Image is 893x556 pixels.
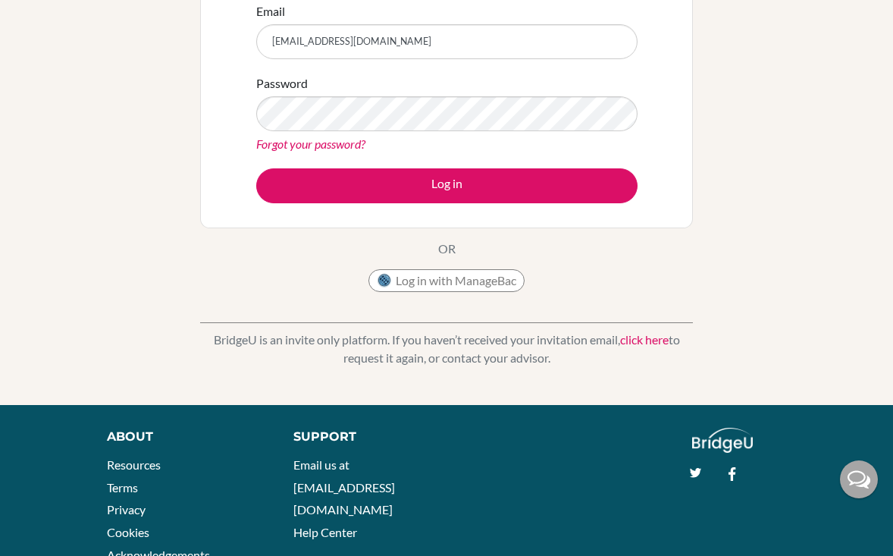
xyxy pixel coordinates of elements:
[107,480,138,495] a: Terms
[293,428,432,446] div: Support
[200,331,693,367] p: BridgeU is an invite only platform. If you haven’t received your invitation email, to request it ...
[256,2,285,20] label: Email
[620,332,669,347] a: click here
[107,502,146,517] a: Privacy
[107,428,260,446] div: About
[35,11,66,24] span: Help
[107,525,149,539] a: Cookies
[256,74,308,93] label: Password
[293,457,395,517] a: Email us at [EMAIL_ADDRESS][DOMAIN_NAME]
[256,137,365,151] a: Forgot your password?
[438,240,456,258] p: OR
[256,168,638,203] button: Log in
[293,525,357,539] a: Help Center
[692,428,754,453] img: logo_white@2x-f4f0deed5e89b7ecb1c2cc34c3e3d731f90f0f143d5ea2071677605dd97b5244.png
[368,269,525,292] button: Log in with ManageBac
[107,457,161,472] a: Resources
